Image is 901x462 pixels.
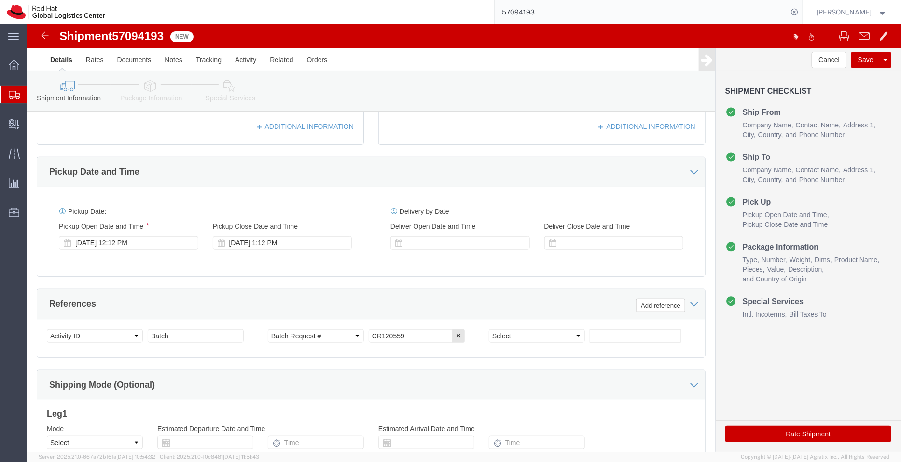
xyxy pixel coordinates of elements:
span: Copyright © [DATE]-[DATE] Agistix Inc., All Rights Reserved [741,453,889,461]
img: logo [7,5,105,19]
iframe: FS Legacy Container [27,24,901,452]
span: Client: 2025.21.0-f0c8481 [160,454,259,460]
span: Server: 2025.21.0-667a72bf6fa [39,454,155,460]
button: [PERSON_NAME] [817,6,888,18]
input: Search for shipment number, reference number [495,0,788,24]
span: Pallav Sen Gupta [817,7,872,17]
span: [DATE] 10:54:32 [116,454,155,460]
span: [DATE] 11:51:43 [223,454,259,460]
